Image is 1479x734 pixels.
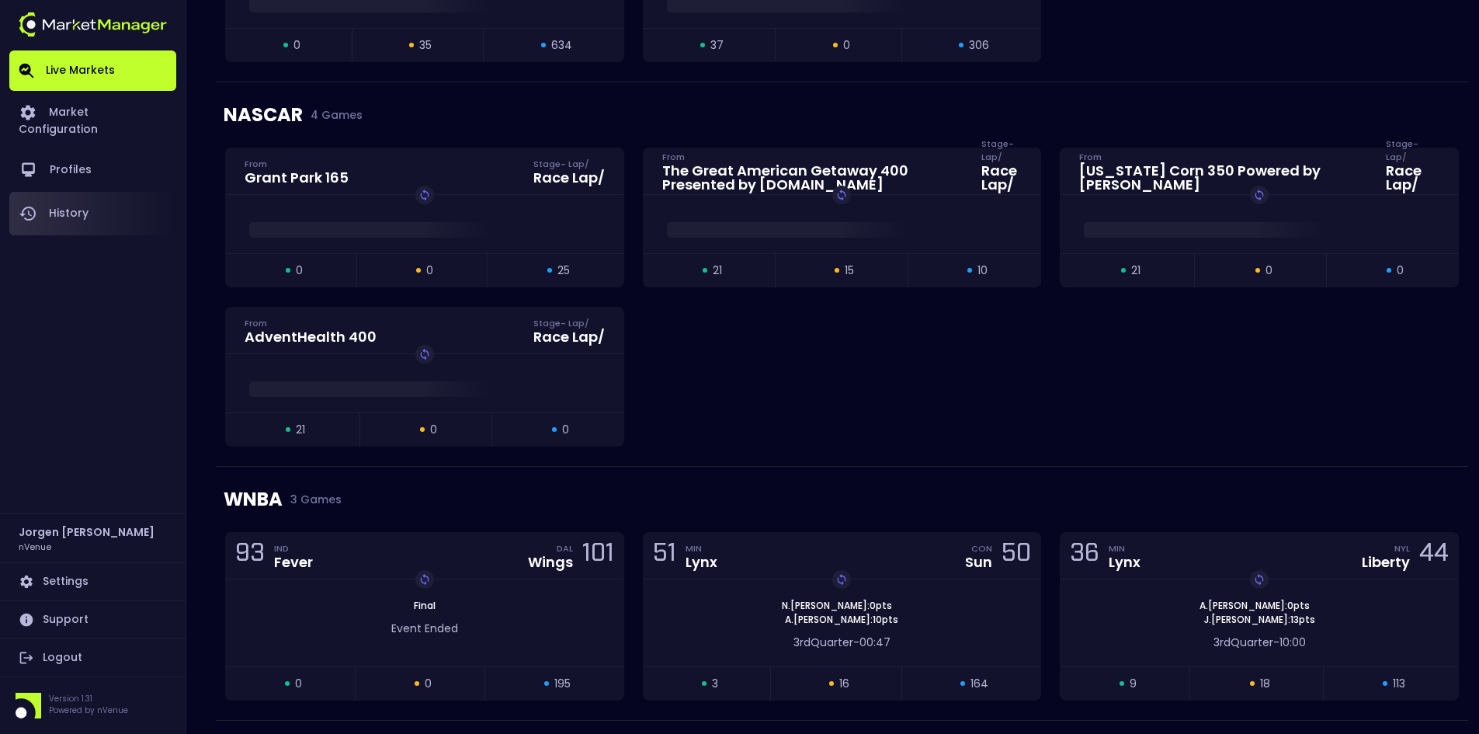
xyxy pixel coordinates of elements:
[274,555,313,569] div: Fever
[662,151,963,163] div: From
[9,563,176,600] a: Settings
[224,467,1460,532] div: WNBA
[49,693,128,704] p: Version 1.31
[418,348,431,360] img: replayImg
[839,676,849,692] span: 16
[557,263,570,279] span: 25
[1109,555,1140,569] div: Lynx
[981,151,1022,163] div: Stage - Lap /
[533,171,605,185] div: Race Lap /
[777,599,897,613] span: N . [PERSON_NAME] : 0 pts
[653,541,676,570] div: 51
[662,164,963,192] div: The Great American Getaway 400 Presented by [DOMAIN_NAME]
[845,263,854,279] span: 15
[1002,541,1031,570] div: 50
[965,555,992,569] div: Sun
[1273,635,1279,650] span: -
[426,263,433,279] span: 0
[582,541,614,570] div: 101
[9,601,176,638] a: Support
[1260,676,1270,692] span: 18
[780,613,903,627] span: A . [PERSON_NAME] : 10 pts
[533,330,605,344] div: Race Lap /
[1195,599,1314,613] span: A . [PERSON_NAME] : 0 pts
[981,164,1022,192] div: Race Lap /
[1213,635,1273,650] span: 3rd Quarter
[224,82,1460,148] div: NASCAR
[418,189,431,201] img: replayImg
[1265,263,1272,279] span: 0
[9,148,176,192] a: Profiles
[533,158,605,170] div: Stage - Lap /
[295,676,302,692] span: 0
[533,317,605,329] div: Stage - Lap /
[1279,635,1306,650] span: 10:00
[1253,189,1265,201] img: replayImg
[1130,676,1137,692] span: 9
[9,50,176,91] a: Live Markets
[1419,541,1449,570] div: 44
[425,676,432,692] span: 0
[528,555,573,569] div: Wings
[1079,164,1367,192] div: [US_STATE] Corn 350 Powered by [PERSON_NAME]
[296,263,303,279] span: 0
[1079,151,1367,163] div: From
[49,704,128,716] p: Powered by nVenue
[1109,542,1140,555] div: MIN
[859,635,891,650] span: 00:47
[1394,542,1410,555] div: NYL
[557,542,573,555] div: DAL
[853,635,859,650] span: -
[9,639,176,677] a: Logout
[835,189,848,201] img: replayImg
[686,555,717,569] div: Lynx
[293,37,300,54] span: 0
[1362,555,1410,569] div: Liberty
[710,37,724,54] span: 37
[1386,151,1439,163] div: Stage - Lap /
[686,542,717,555] div: MIN
[1386,164,1439,192] div: Race Lap /
[713,263,722,279] span: 21
[793,635,853,650] span: 3rd Quarter
[409,599,440,612] span: Final
[9,91,176,148] a: Market Configuration
[554,676,571,692] span: 195
[19,12,167,37] img: logo
[1393,676,1405,692] span: 113
[977,263,988,279] span: 10
[419,37,432,54] span: 35
[418,573,431,586] img: replayImg
[970,676,988,692] span: 164
[551,37,572,54] span: 634
[843,37,850,54] span: 0
[245,158,349,170] div: From
[245,330,377,344] div: AdventHealth 400
[274,542,313,555] div: IND
[9,192,176,235] a: History
[1131,263,1140,279] span: 21
[391,621,458,636] span: Event Ended
[712,676,718,692] span: 3
[245,317,377,329] div: From
[1253,573,1265,586] img: replayImg
[19,524,154,541] h2: Jorgen [PERSON_NAME]
[430,422,437,438] span: 0
[19,541,51,552] h3: nVenue
[1200,613,1320,627] span: J . [PERSON_NAME] : 13 pts
[1070,541,1099,570] div: 36
[9,693,176,718] div: Version 1.31Powered by nVenue
[303,109,363,121] span: 4 Games
[296,422,305,438] span: 21
[835,573,848,586] img: replayImg
[283,493,342,506] span: 3 Games
[562,422,569,438] span: 0
[1397,263,1404,279] span: 0
[971,542,992,555] div: CON
[969,37,989,54] span: 306
[235,541,265,570] div: 93
[245,171,349,185] div: Grant Park 165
